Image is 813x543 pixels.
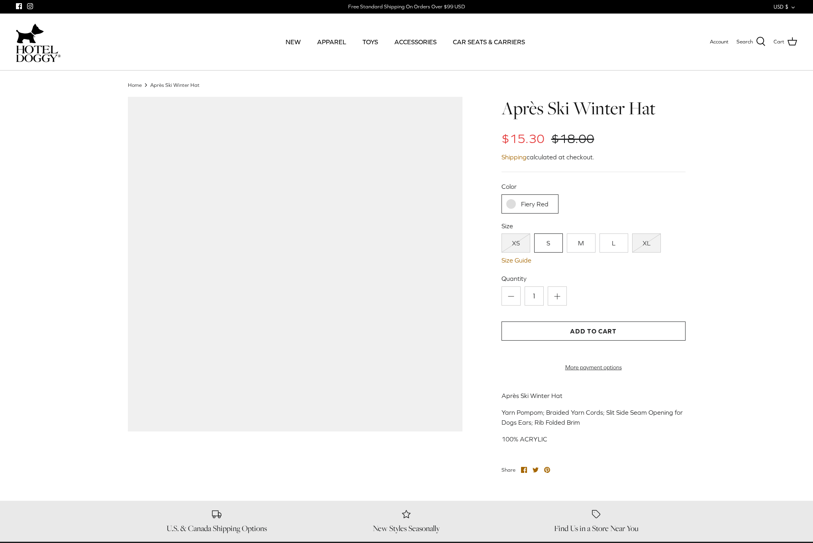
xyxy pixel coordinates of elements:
[502,233,530,253] a: XS
[502,182,686,191] label: Color
[502,434,686,445] p: 100% ACRYLIC
[278,28,308,55] a: NEW
[567,233,596,253] a: M
[16,22,61,62] a: hoteldoggycom
[632,233,661,253] a: XL
[348,1,465,13] a: Free Standard Shipping On Orders Over $99 USD
[774,38,784,46] span: Cart
[446,28,532,55] a: CAR SEATS & CARRIERS
[128,81,686,89] nav: Breadcrumbs
[118,28,692,55] div: Primary navigation
[16,45,61,62] img: hoteldoggycom
[502,194,559,214] a: Fiery Red
[710,38,729,46] a: Account
[502,274,686,283] label: Quantity
[502,152,686,163] div: calculated at checkout.
[502,131,545,146] span: $15.30
[502,364,686,371] a: More payment options
[502,467,515,472] span: Share
[507,509,686,533] a: Find Us in a Store Near You
[774,37,797,47] a: Cart
[502,222,686,230] label: Size
[502,391,686,401] p: Après Ski Winter Hat
[502,153,527,161] a: Shipping
[348,3,465,10] div: Free Standard Shipping On Orders Over $99 USD
[534,233,563,253] a: S
[525,286,544,306] input: Quantity
[128,523,306,533] h6: U.S. & Canada Shipping Options
[737,37,766,47] a: Search
[507,523,686,533] h6: Find Us in a Store Near You
[317,523,496,533] h6: New Styles Seasonally
[502,257,686,264] a: Size Guide
[27,3,33,9] a: Instagram
[599,233,628,253] a: L
[128,82,142,88] a: Home
[502,321,686,341] button: Add to Cart
[551,131,594,146] span: $18.00
[128,509,306,533] a: U.S. & Canada Shipping Options
[710,39,729,45] span: Account
[16,3,22,9] a: Facebook
[150,82,200,88] a: Après Ski Winter Hat
[502,408,686,428] p: Yarn Pompom; Braided Yarn Cords; Slit Side Seam Opening for Dogs Ears; Rib Folded Brim
[502,97,686,120] h1: Après Ski Winter Hat
[310,28,353,55] a: APPAREL
[16,22,44,45] img: dog-icon.svg
[430,101,458,112] span: 15% off
[387,28,444,55] a: ACCESSORIES
[737,38,753,46] span: Search
[355,28,385,55] a: TOYS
